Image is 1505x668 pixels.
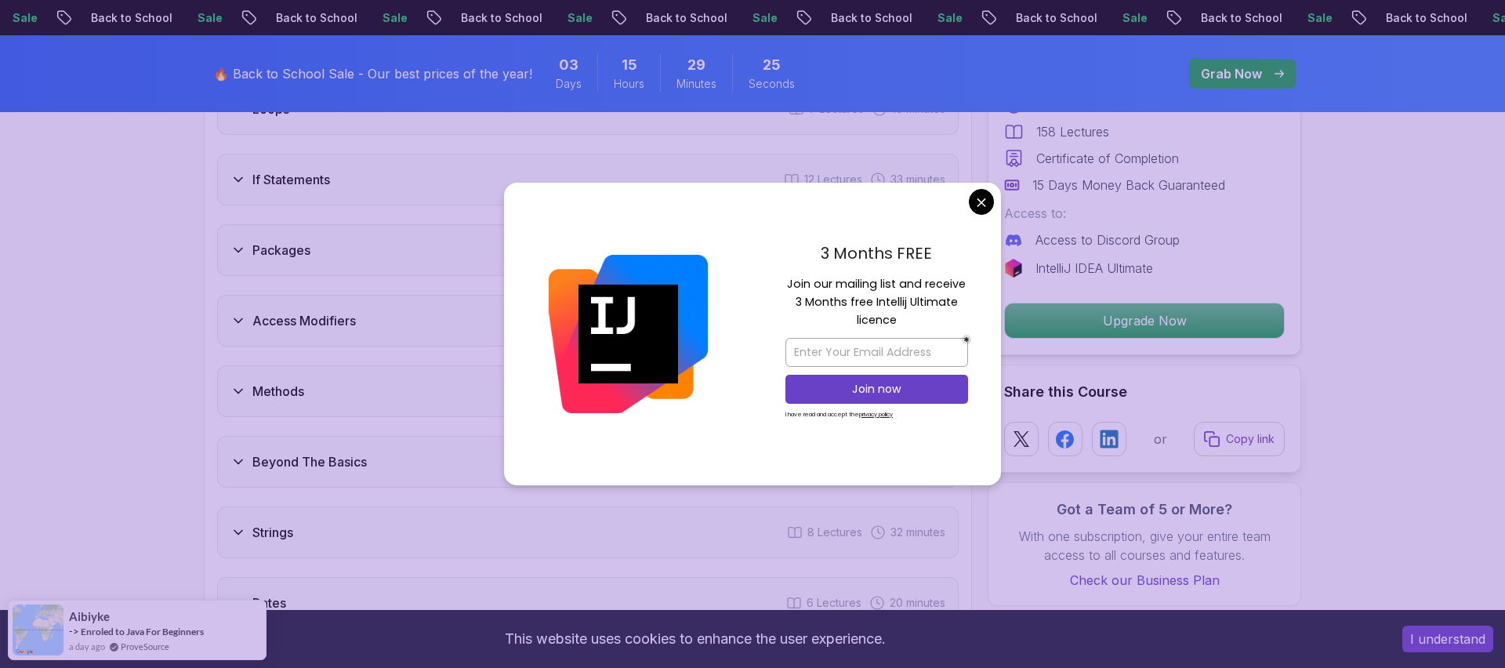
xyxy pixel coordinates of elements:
[1293,10,1344,26] p: Sale
[12,622,1379,656] div: This website uses cookies to enhance the user experience.
[1226,431,1275,447] p: Copy link
[553,10,604,26] p: Sale
[252,311,356,330] h3: Access Modifiers
[1004,259,1023,278] img: jetbrains logo
[1035,259,1153,278] p: IntelliJ IDEA Ultimate
[890,525,945,540] span: 32 minutes
[632,10,738,26] p: Back to School
[69,610,110,623] span: Aibiyke
[614,76,644,92] span: Hours
[1108,10,1159,26] p: Sale
[252,452,367,471] h3: Beyond The Basics
[252,594,286,612] h3: Dates
[890,595,945,611] span: 20 minutes
[807,525,862,540] span: 8 Lectures
[1004,381,1285,403] h2: Share this Course
[738,10,789,26] p: Sale
[252,382,304,401] h3: Methods
[1154,430,1167,448] p: or
[1194,422,1285,456] button: Copy link
[447,10,553,26] p: Back to School
[559,54,578,76] span: 3 Days
[69,625,79,637] span: ->
[217,577,959,629] button: Dates6 Lectures 20 minutes
[69,640,105,653] span: a day ago
[81,626,204,637] a: Enroled to Java For Beginners
[676,76,716,92] span: Minutes
[217,365,959,417] button: Methods8 Lectures 24 minutes
[252,170,330,189] h3: If Statements
[77,10,183,26] p: Back to School
[1035,231,1180,249] p: Access to Discord Group
[622,54,637,76] span: 15 Hours
[252,241,310,260] h3: Packages
[890,172,945,187] span: 33 minutes
[368,10,419,26] p: Sale
[556,76,582,92] span: Days
[183,10,234,26] p: Sale
[121,640,169,653] a: ProveSource
[1201,64,1262,83] p: Grab Now
[749,76,795,92] span: Seconds
[1002,10,1108,26] p: Back to School
[817,10,923,26] p: Back to School
[213,64,532,83] p: 🔥 Back to School Sale - Our best prices of the year!
[687,54,705,76] span: 29 Minutes
[217,154,959,205] button: If Statements12 Lectures 33 minutes
[1036,149,1179,168] p: Certificate of Completion
[217,506,959,558] button: Strings8 Lectures 32 minutes
[1032,176,1225,194] p: 15 Days Money Back Guaranteed
[217,224,959,276] button: Packages8 Lectures 22 minutes
[807,595,861,611] span: 6 Lectures
[763,54,781,76] span: 25 Seconds
[923,10,974,26] p: Sale
[1004,303,1285,339] button: Upgrade Now
[217,436,959,488] button: Beyond The Basics13 Lectures 1.02 hours
[1005,303,1284,338] p: Upgrade Now
[217,295,959,347] button: Access Modifiers8 Lectures 29 minutes
[13,604,63,655] img: provesource social proof notification image
[262,10,368,26] p: Back to School
[1402,626,1493,652] button: Accept cookies
[1372,10,1478,26] p: Back to School
[1004,571,1285,590] a: Check our Business Plan
[1187,10,1293,26] p: Back to School
[804,172,862,187] span: 12 Lectures
[252,523,293,542] h3: Strings
[1004,527,1285,565] p: With one subscription, give your entire team access to all courses and features.
[1004,499,1285,521] h3: Got a Team of 5 or More?
[1004,204,1285,223] p: Access to:
[1036,122,1109,141] p: 158 Lectures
